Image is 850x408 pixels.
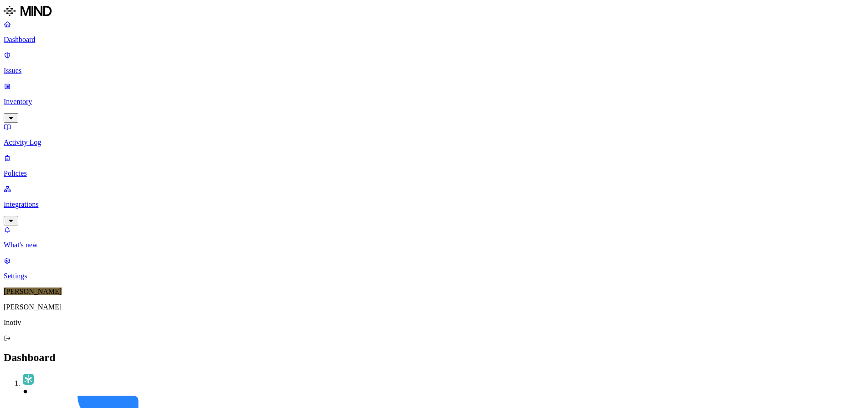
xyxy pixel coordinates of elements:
[4,98,846,106] p: Inventory
[4,154,846,178] a: Policies
[4,123,846,146] a: Activity Log
[4,67,846,75] p: Issues
[4,185,846,224] a: Integrations
[4,256,846,280] a: Settings
[4,169,846,178] p: Policies
[22,373,35,386] img: egnyte.svg
[4,4,52,18] img: MIND
[4,82,846,121] a: Inventory
[4,138,846,146] p: Activity Log
[4,319,846,327] p: Inotiv
[4,272,846,280] p: Settings
[4,241,846,249] p: What's new
[4,20,846,44] a: Dashboard
[4,4,846,20] a: MIND
[4,36,846,44] p: Dashboard
[4,225,846,249] a: What's new
[4,200,846,209] p: Integrations
[4,51,846,75] a: Issues
[4,351,846,364] h2: Dashboard
[4,288,62,295] span: [PERSON_NAME]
